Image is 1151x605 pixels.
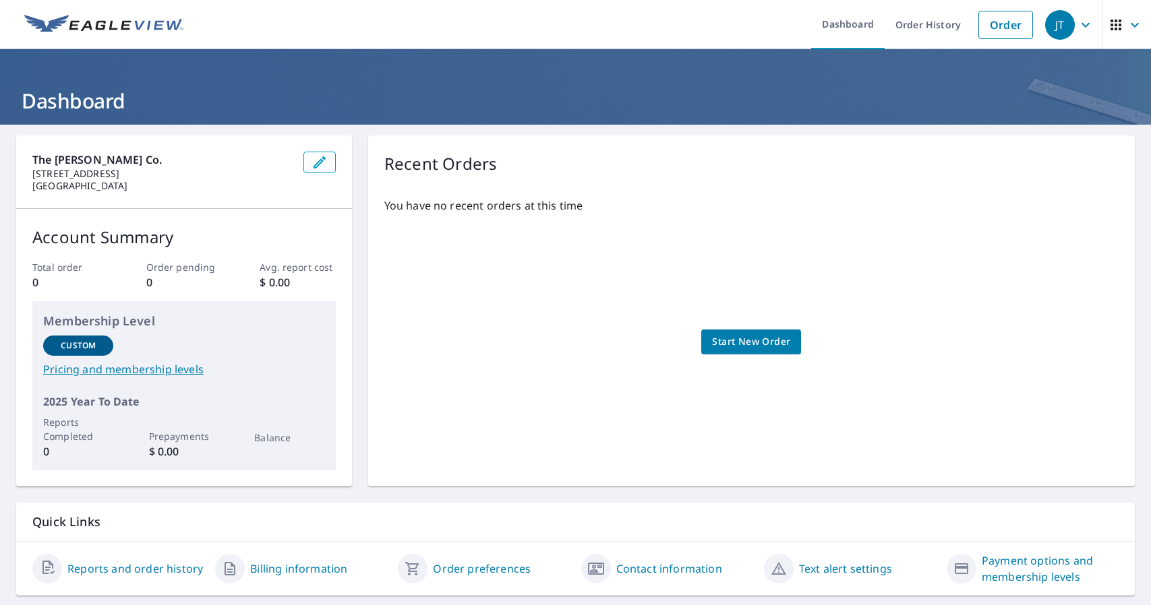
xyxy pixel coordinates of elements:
p: $ 0.00 [149,443,219,459]
p: [STREET_ADDRESS] [32,168,293,180]
p: Prepayments [149,429,219,443]
p: Balance [254,431,324,445]
a: Order [978,11,1033,39]
a: Reports and order history [67,561,203,577]
p: Order pending [146,260,222,274]
p: Account Summary [32,225,336,249]
a: Pricing and membership levels [43,361,325,377]
a: Payment options and membership levels [982,552,1119,585]
a: Contact information [616,561,722,577]
p: [GEOGRAPHIC_DATA] [32,180,293,192]
p: Custom [61,340,96,352]
p: $ 0.00 [260,274,335,290]
a: Text alert settings [799,561,892,577]
div: JT [1045,10,1075,40]
p: 0 [32,274,108,290]
p: The [PERSON_NAME] Co. [32,152,293,168]
p: Recent Orders [384,152,498,176]
img: EV Logo [24,15,183,35]
h1: Dashboard [16,87,1135,115]
a: Start New Order [701,329,801,354]
span: Start New Order [712,333,790,350]
p: Membership Level [43,312,325,330]
p: Reports Completed [43,415,113,443]
p: Quick Links [32,513,1119,530]
a: Order preferences [433,561,531,577]
p: 0 [43,443,113,459]
p: 2025 Year To Date [43,393,325,410]
a: Billing information [250,561,347,577]
p: Total order [32,260,108,274]
p: 0 [146,274,222,290]
p: Avg. report cost [260,260,335,274]
p: You have no recent orders at this time [384,197,1119,214]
